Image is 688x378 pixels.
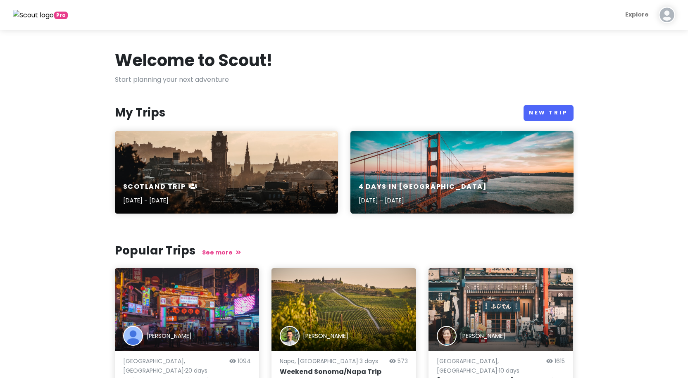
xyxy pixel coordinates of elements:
[146,331,192,340] div: [PERSON_NAME]
[359,196,487,205] p: [DATE] - [DATE]
[398,357,408,365] span: 573
[115,50,273,71] h1: Welcome to Scout!
[123,196,198,205] p: [DATE] - [DATE]
[123,326,143,346] img: Trip author
[437,326,457,346] img: Trip author
[280,326,300,346] img: Trip author
[13,10,54,21] img: Scout logo
[524,105,574,121] a: New Trip
[123,183,198,191] h6: Scotland Trip
[280,357,386,366] p: Napa, [GEOGRAPHIC_DATA] · 3 days
[659,7,675,23] img: User profile
[115,131,338,214] a: Calton Hill, Edinburgh, United KingdomScotland Trip[DATE] - [DATE]
[202,248,241,257] a: See more
[280,368,408,376] h6: Weekend Sonoma/Napa Trip
[115,243,574,258] h3: Popular Trips
[238,357,251,365] span: 1094
[115,105,165,120] h3: My Trips
[555,357,565,365] span: 1615
[350,131,574,214] a: 4 Days in [GEOGRAPHIC_DATA][DATE] - [DATE]
[13,10,68,20] a: Pro
[303,331,348,340] div: [PERSON_NAME]
[437,357,543,375] p: [GEOGRAPHIC_DATA], [GEOGRAPHIC_DATA] · 10 days
[123,357,226,375] p: [GEOGRAPHIC_DATA], [GEOGRAPHIC_DATA] · 20 days
[115,74,574,85] p: Start planning your next adventure
[359,183,487,191] h6: 4 Days in [GEOGRAPHIC_DATA]
[622,7,652,23] a: Explore
[460,331,505,340] div: [PERSON_NAME]
[54,12,68,19] span: greetings, globetrotter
